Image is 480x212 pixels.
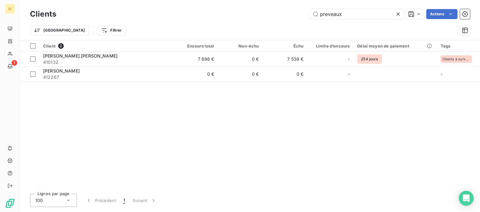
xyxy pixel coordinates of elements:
span: - [441,71,442,77]
span: 410132 [43,59,170,65]
input: Rechercher [310,9,404,19]
div: Délai moyen de paiement [357,43,433,48]
span: Client [43,43,56,48]
div: Open Intercom Messenger [459,191,474,206]
a: 1 [5,61,15,71]
span: 1 [123,197,125,204]
td: 7 696 € [173,52,218,67]
span: [PERSON_NAME] [PERSON_NAME] [43,53,117,58]
span: 100 [35,197,43,204]
span: 1 [12,60,17,66]
span: Clients à surveiller [442,57,470,61]
div: Échu [267,43,304,48]
td: 0 € [218,67,263,82]
span: - [348,56,350,62]
button: Actions [426,9,457,19]
span: 412267 [43,74,170,80]
span: 2 [58,43,64,49]
button: Précédent [82,194,120,207]
div: Tags [441,43,476,48]
h3: Clients [30,8,56,20]
td: 7 538 € [263,52,307,67]
button: 1 [120,194,129,207]
span: - [348,71,350,77]
button: [GEOGRAPHIC_DATA] [30,25,89,35]
span: [PERSON_NAME] [43,68,80,73]
span: 254 jours [357,54,382,64]
td: 0 € [263,67,307,82]
div: Encours total [177,43,214,48]
div: LI [5,4,15,14]
button: Filtrer [97,25,126,35]
td: 0 € [218,52,263,67]
img: Logo LeanPay [5,198,15,208]
div: Limite d’encours [311,43,350,48]
td: 0 € [173,67,218,82]
div: Non-échu [222,43,259,48]
button: Suivant [129,194,160,207]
